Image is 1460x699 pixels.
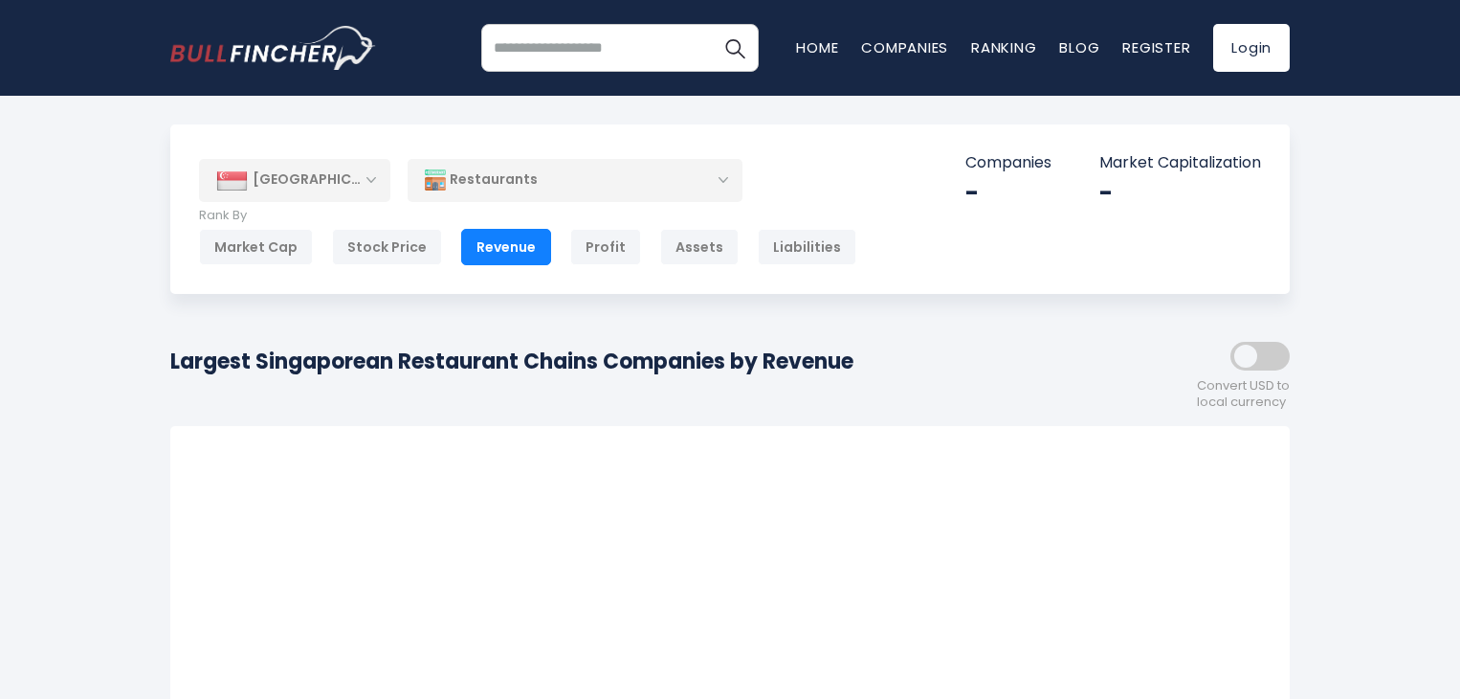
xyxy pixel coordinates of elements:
div: Liabilities [758,229,856,265]
div: Assets [660,229,739,265]
p: Market Capitalization [1099,153,1261,173]
img: bullfincher logo [170,26,376,70]
div: Market Cap [199,229,313,265]
p: Rank By [199,208,856,224]
a: Blog [1059,37,1099,57]
div: Restaurants [408,158,742,202]
button: Search [711,24,759,72]
div: Stock Price [332,229,442,265]
div: Revenue [461,229,551,265]
a: Ranking [971,37,1036,57]
div: [GEOGRAPHIC_DATA] [199,159,390,201]
div: - [1099,178,1261,208]
div: Profit [570,229,641,265]
a: Companies [861,37,948,57]
h1: Largest Singaporean Restaurant Chains Companies by Revenue [170,346,853,377]
a: Login [1213,24,1290,72]
a: Register [1122,37,1190,57]
a: Go to homepage [170,26,376,70]
p: Companies [965,153,1051,173]
div: - [965,178,1051,208]
span: Convert USD to local currency [1197,378,1290,411]
a: Home [796,37,838,57]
